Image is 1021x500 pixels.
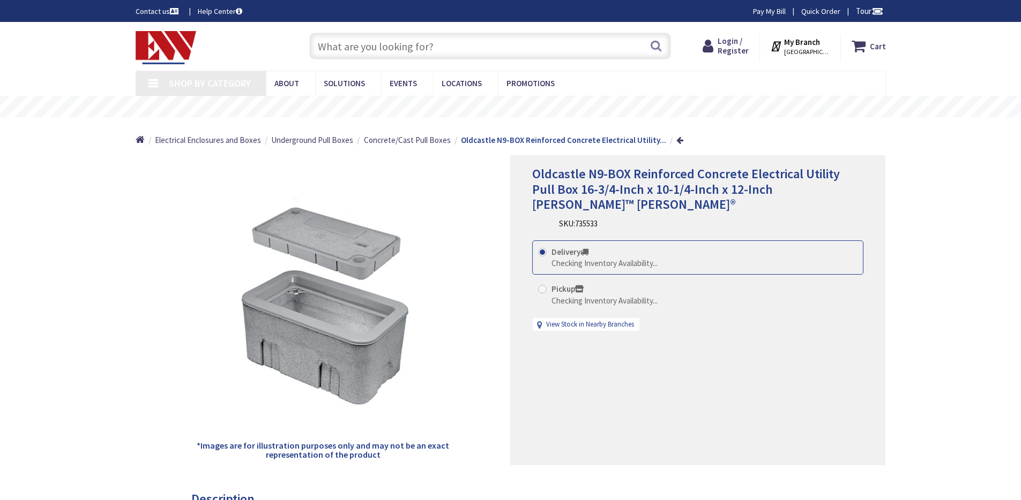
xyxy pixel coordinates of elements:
span: Shop By Category [169,77,251,89]
a: Electrical Enclosures and Boxes [155,134,261,146]
a: Cart [852,36,886,56]
span: Tour [856,6,883,16]
span: [GEOGRAPHIC_DATA], [GEOGRAPHIC_DATA] [784,48,830,56]
span: Login / Register [718,36,749,56]
strong: Pickup [552,284,584,294]
a: Login / Register [703,36,749,56]
a: Underground Pull Boxes [271,134,353,146]
img: Oldcastle N9-BOX Reinforced Concrete Electrical Utility Pull Box 16-3/4-Inch x 10-1/4-Inch x 12-I... [216,198,430,412]
a: Pay My Bill [753,6,786,17]
div: My Branch [GEOGRAPHIC_DATA], [GEOGRAPHIC_DATA] [770,36,830,56]
div: SKU: [559,218,598,229]
a: View Stock in Nearby Branches [546,320,634,330]
a: Contact us [136,6,181,17]
rs-layer: Free Same Day Pickup at 19 Locations [413,101,609,113]
span: Oldcastle N9-BOX Reinforced Concrete Electrical Utility Pull Box 16-3/4-Inch x 10-1/4-Inch x 12-I... [532,165,840,213]
span: Solutions [324,78,365,88]
input: What are you looking for? [309,33,671,59]
span: Underground Pull Boxes [271,135,353,145]
span: Concrete/Cast Pull Boxes [364,135,451,145]
span: Promotions [506,78,555,88]
div: Checking Inventory Availability... [552,295,658,306]
span: Locations [442,78,482,88]
span: 735533 [575,218,598,229]
strong: My Branch [784,37,820,47]
div: Checking Inventory Availability... [552,257,658,269]
a: Quick Order [801,6,840,17]
a: Help Center [198,6,242,17]
span: About [274,78,299,88]
span: Electrical Enclosures and Boxes [155,135,261,145]
a: Concrete/Cast Pull Boxes [364,134,451,146]
span: Events [390,78,417,88]
img: Electrical Wholesalers, Inc. [136,31,197,64]
strong: Cart [870,36,886,56]
h5: *Images are for illustration purposes only and may not be an exact representation of the product [196,441,451,460]
strong: Oldcastle N9-BOX Reinforced Concrete Electrical Utility... [461,135,666,145]
strong: Delivery [552,247,588,257]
